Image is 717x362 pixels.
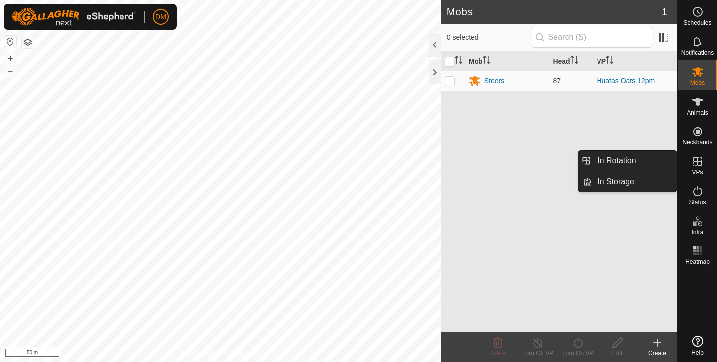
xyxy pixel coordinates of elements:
div: Steers [484,76,504,86]
img: Gallagher Logo [12,8,136,26]
button: + [4,52,16,64]
a: Huatas Oats 12pm [597,77,655,85]
span: Help [691,350,704,356]
span: Schedules [683,20,711,26]
p-sorticon: Activate to sort [606,57,614,65]
a: In Storage [592,172,677,192]
div: Turn On VP [558,349,597,358]
span: Animals [687,110,708,116]
span: 87 [553,77,561,85]
a: Contact Us [230,349,259,358]
span: Delete [489,350,507,357]
p-sorticon: Activate to sort [455,57,463,65]
th: Head [549,52,593,71]
p-sorticon: Activate to sort [483,57,491,65]
h2: Mobs [447,6,662,18]
span: Infra [691,229,703,235]
span: VPs [692,169,703,175]
span: Notifications [681,50,714,56]
li: In Rotation [578,151,677,171]
p-sorticon: Activate to sort [570,57,578,65]
span: In Storage [597,176,634,188]
a: Privacy Policy [181,349,218,358]
button: – [4,65,16,77]
span: 0 selected [447,32,532,43]
button: Map Layers [22,36,34,48]
input: Search (S) [532,27,652,48]
span: In Rotation [597,155,636,167]
button: Reset Map [4,36,16,48]
div: Create [637,349,677,358]
span: Mobs [690,80,705,86]
span: 1 [662,4,667,19]
a: Help [678,332,717,360]
a: In Rotation [592,151,677,171]
th: Mob [465,52,549,71]
span: Neckbands [682,139,712,145]
div: Edit [597,349,637,358]
div: Turn Off VP [518,349,558,358]
span: DM [155,12,166,22]
span: Heatmap [685,259,710,265]
li: In Storage [578,172,677,192]
th: VP [593,52,677,71]
span: Status [689,199,706,205]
